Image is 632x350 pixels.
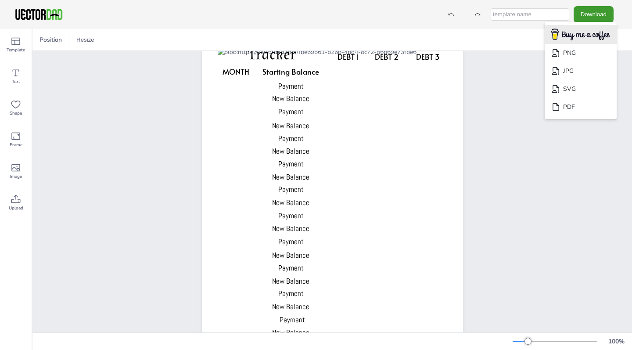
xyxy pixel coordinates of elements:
[278,107,304,116] span: Payment
[546,26,616,43] img: buymecoffee.png
[375,51,399,62] span: DEBT 2
[272,250,309,260] span: New Balance
[272,276,309,286] span: New Balance
[545,80,617,98] li: SVG
[272,198,309,207] span: New Balance
[272,302,309,311] span: New Balance
[38,36,64,44] span: Position
[545,98,617,116] li: PDF
[416,51,440,62] span: DEBT 3
[545,22,617,119] ul: Download
[10,173,22,180] span: Image
[278,134,304,143] span: Payment
[574,6,614,22] button: Download
[491,8,569,21] input: template name
[272,121,309,130] span: New Balance
[278,289,304,298] span: Payment
[278,159,304,169] span: Payment
[10,141,22,148] span: Frame
[272,328,309,337] span: New Balance
[278,237,304,246] span: Payment
[73,33,98,47] button: Resize
[278,81,304,91] span: Payment
[278,263,304,273] span: Payment
[12,78,20,85] span: Text
[272,224,309,233] span: New Balance
[14,8,64,21] img: VectorDad-1.png
[272,94,309,103] span: New Balance
[338,51,359,62] span: DEBT 1
[272,172,309,182] span: New Balance
[606,337,627,346] div: 100 %
[278,211,304,220] span: Payment
[278,184,304,194] span: Payment
[9,205,23,212] span: Upload
[545,44,617,62] li: PNG
[223,66,249,77] span: MONTH
[7,47,25,54] span: Template
[10,110,22,117] span: Shape
[545,62,617,80] li: JPG
[262,66,319,77] span: Starting Balance
[280,315,305,325] span: Payment
[272,146,309,156] span: New Balance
